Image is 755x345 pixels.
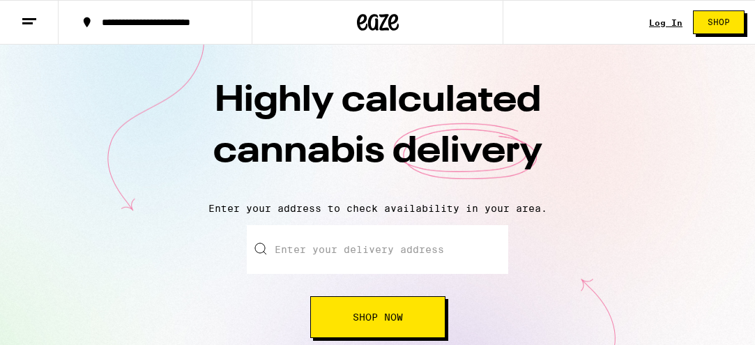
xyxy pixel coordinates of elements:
input: Enter your delivery address [247,225,508,274]
span: Shop Now [353,312,403,322]
a: Log In [649,18,682,27]
button: Shop [693,10,745,34]
button: Shop Now [310,296,445,338]
span: Shop [708,18,730,26]
h1: Highly calculated cannabis delivery [134,76,622,192]
p: Enter your address to check availability in your area. [14,203,741,214]
a: Shop [682,10,755,34]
